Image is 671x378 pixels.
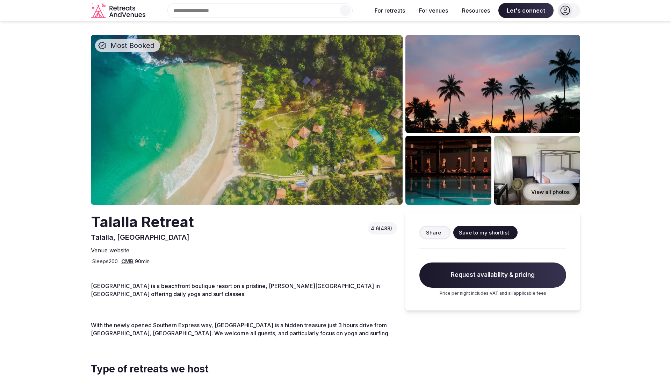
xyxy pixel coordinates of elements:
button: View all photos [523,183,577,201]
span: Type of retreats we host [91,362,209,376]
button: For venues [413,3,454,18]
a: Venue website [91,246,132,254]
svg: Retreats and Venues company logo [91,3,147,19]
span: With the newly opened Southern Express way, [GEOGRAPHIC_DATA] is a hidden treasure just 3 hours d... [91,322,390,336]
img: Venue gallery photo [405,35,580,133]
span: Venue website [91,246,129,254]
span: Let's connect [498,3,554,18]
img: Venue gallery photo [405,136,491,205]
span: Most Booked [108,41,157,50]
button: Save to my shortlist [453,226,518,239]
span: Request availability & pricing [419,262,566,288]
span: 90 min [135,258,150,265]
span: Sleeps 200 [92,258,118,265]
span: Save to my shortlist [459,229,509,236]
button: Share [419,226,450,239]
span: Share [426,229,441,236]
img: Venue gallery photo [494,136,580,205]
button: Resources [456,3,496,18]
button: For retreats [369,3,411,18]
div: Most Booked [95,39,160,52]
p: Price per night includes VAT and all applicable fees [419,290,566,296]
span: [GEOGRAPHIC_DATA] is a beachfront boutique resort on a pristine, [PERSON_NAME][GEOGRAPHIC_DATA] i... [91,282,380,297]
h2: Talalla Retreat [91,212,194,232]
a: CMB [121,258,134,265]
span: 4.6 (488) [371,225,392,232]
a: Visit the homepage [91,3,147,19]
img: Venue cover photo [91,35,403,205]
span: Talalla, [GEOGRAPHIC_DATA] [91,233,189,241]
button: 4.6(488) [371,225,394,232]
